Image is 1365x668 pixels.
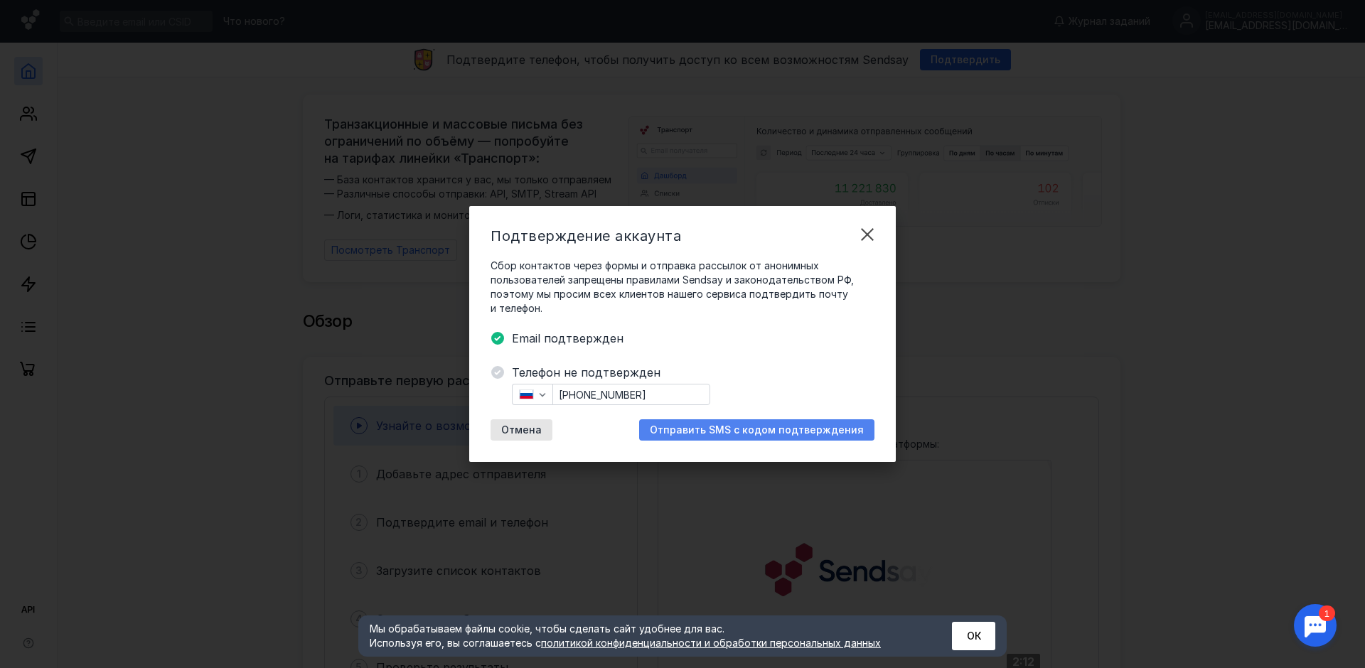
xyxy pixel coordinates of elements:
button: Отмена [491,419,552,441]
span: Email подтвержден [512,330,874,347]
button: ОК [952,622,995,650]
span: Сбор контактов через формы и отправка рассылок от анонимных пользователей запрещены правилами Sen... [491,259,874,316]
a: политикой конфиденциальности и обработки персональных данных [541,637,881,649]
span: Отмена [501,424,542,436]
button: Отправить SMS с кодом подтверждения [639,419,874,441]
span: Телефон не подтвержден [512,364,874,381]
span: Подтверждение аккаунта [491,227,681,244]
div: 1 [32,9,48,24]
div: Мы обрабатываем файлы cookie, чтобы сделать сайт удобнее для вас. Используя его, вы соглашаетесь c [370,622,917,650]
span: Отправить SMS с кодом подтверждения [650,424,864,436]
